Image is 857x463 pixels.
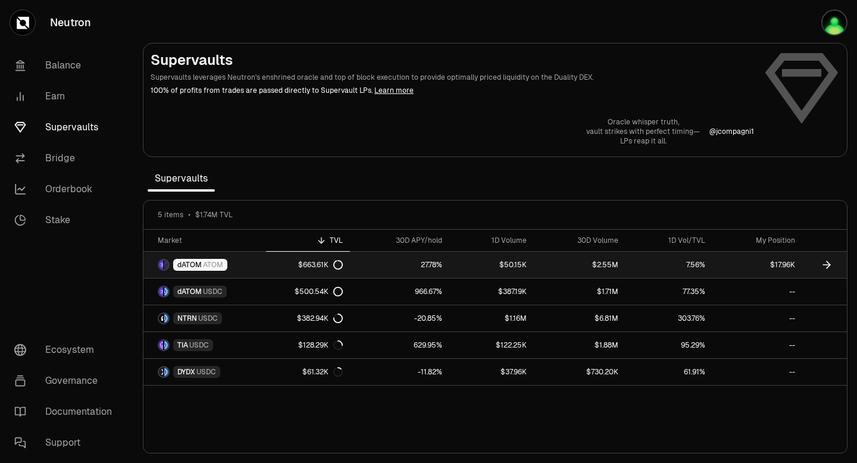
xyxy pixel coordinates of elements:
img: USDC Logo [164,287,168,296]
a: Ecosystem [5,334,129,365]
a: 77.35% [625,279,712,305]
a: $1.16M [449,305,533,331]
a: Governance [5,365,129,396]
a: -- [712,279,802,305]
a: $1.88M [534,332,626,358]
a: $663.61K [266,252,350,278]
a: Orderbook [5,174,129,205]
span: USDC [203,287,223,296]
span: dATOM [177,260,202,270]
a: $6.81M [534,305,626,331]
div: My Position [720,236,795,245]
a: Supervaults [5,112,129,143]
a: Oracle whisper truth,vault strikes with perfect timing—LPs reap it all. [586,117,700,146]
img: dATOM Logo [159,260,163,270]
img: ATOM Logo [164,260,168,270]
a: 27.78% [350,252,449,278]
div: $128.29K [298,340,343,350]
a: TIA LogoUSDC LogoTIAUSDC [143,332,266,358]
img: LEDGER DJAMEL [821,10,847,36]
span: 5 items [158,210,183,220]
div: Market [158,236,259,245]
p: 100% of profits from trades are passed directly to Supervault LPs. [151,85,754,96]
span: NTRN [177,314,197,323]
div: 30D APY/hold [357,236,442,245]
div: $500.54K [295,287,343,296]
a: $61.32K [266,359,350,385]
a: -20.85% [350,305,449,331]
a: $128.29K [266,332,350,358]
a: -11.82% [350,359,449,385]
div: $382.94K [297,314,343,323]
a: 61.91% [625,359,712,385]
span: dATOM [177,287,202,296]
div: $663.61K [298,260,343,270]
a: Bridge [5,143,129,174]
div: 1D Volume [456,236,526,245]
a: $50.15K [449,252,533,278]
div: 30D Volume [541,236,619,245]
img: USDC Logo [164,340,168,350]
p: Oracle whisper truth, [586,117,700,127]
h2: Supervaults [151,51,754,70]
a: 966.67% [350,279,449,305]
a: dATOM LogoUSDC LogodATOMUSDC [143,279,266,305]
div: 1D Vol/TVL [633,236,705,245]
a: -- [712,305,802,331]
div: $61.32K [302,367,343,377]
img: USDC Logo [164,367,168,377]
span: TIA [177,340,188,350]
a: Balance [5,50,129,81]
a: Documentation [5,396,129,427]
a: DYDX LogoUSDC LogoDYDXUSDC [143,359,266,385]
p: @ jcompagni1 [709,127,754,136]
span: USDC [198,314,218,323]
p: Supervaults leverages Neutron's enshrined oracle and top of block execution to provide optimally ... [151,72,754,83]
a: $1.71M [534,279,626,305]
a: $387.19K [449,279,533,305]
a: -- [712,359,802,385]
a: $17.96K [712,252,802,278]
a: Support [5,427,129,458]
p: vault strikes with perfect timing— [586,127,700,136]
a: dATOM LogoATOM LogodATOMATOM [143,252,266,278]
span: USDC [196,367,216,377]
img: USDC Logo [164,314,168,323]
a: $37.96K [449,359,533,385]
a: $500.54K [266,279,350,305]
img: NTRN Logo [159,314,163,323]
div: TVL [273,236,343,245]
a: Learn more [374,86,414,95]
a: -- [712,332,802,358]
img: dATOM Logo [159,287,163,296]
a: 629.95% [350,332,449,358]
a: $382.94K [266,305,350,331]
a: 7.56% [625,252,712,278]
a: @jcompagni1 [709,127,754,136]
a: Stake [5,205,129,236]
img: TIA Logo [159,340,163,350]
span: ATOM [203,260,223,270]
a: 303.76% [625,305,712,331]
span: Supervaults [148,167,215,190]
a: $122.25K [449,332,533,358]
a: Earn [5,81,129,112]
span: $1.74M TVL [195,210,233,220]
p: LPs reap it all. [586,136,700,146]
a: 95.29% [625,332,712,358]
a: $730.20K [534,359,626,385]
a: $2.55M [534,252,626,278]
span: DYDX [177,367,195,377]
img: DYDX Logo [159,367,163,377]
span: USDC [189,340,209,350]
a: NTRN LogoUSDC LogoNTRNUSDC [143,305,266,331]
